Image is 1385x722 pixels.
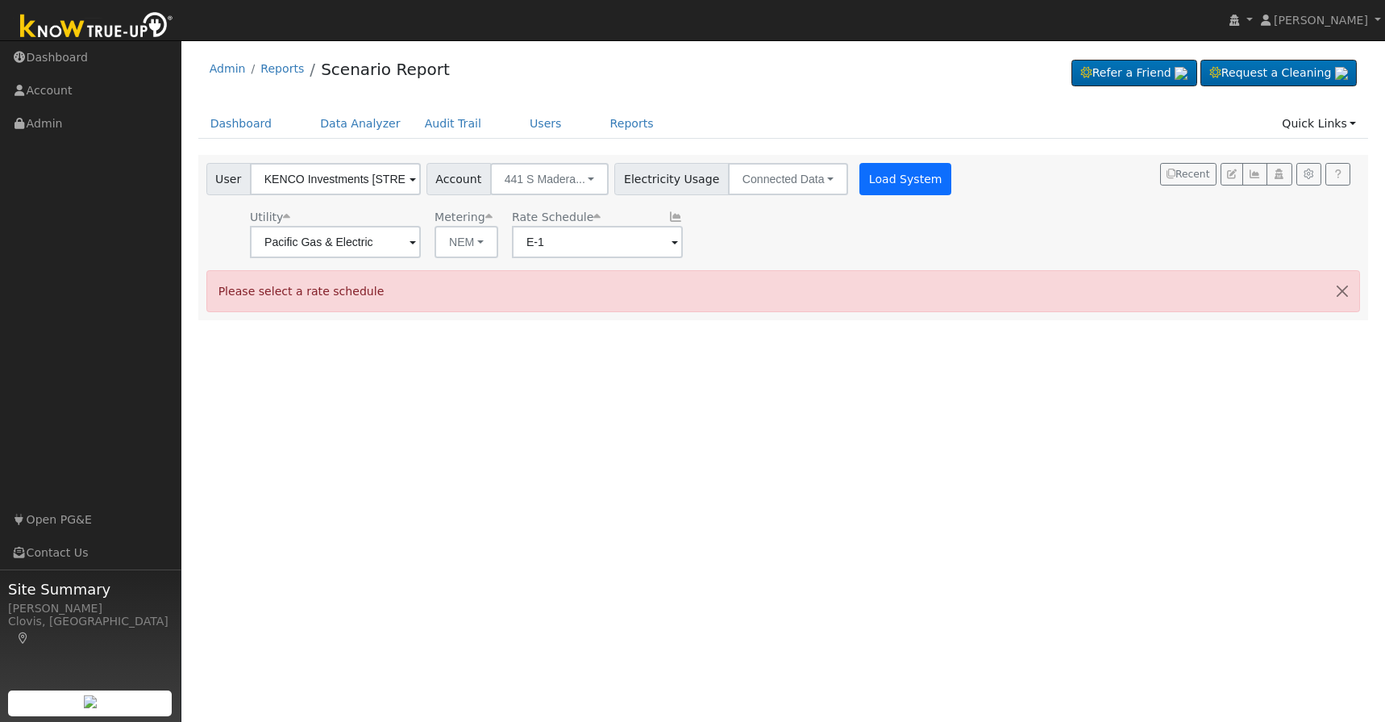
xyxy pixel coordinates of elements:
input: Select a User [250,163,421,195]
a: Data Analyzer [308,109,413,139]
span: Alias: B10S [512,211,601,223]
div: [PERSON_NAME] [8,600,173,617]
a: Users [518,109,574,139]
a: Reports [260,62,304,75]
a: Scenario Report [321,60,450,79]
div: Metering [435,209,498,226]
a: Help Link [1325,163,1350,186]
img: retrieve [84,695,97,708]
span: [PERSON_NAME] [1274,14,1368,27]
button: 441 S Madera... [490,163,609,195]
button: NEM [435,226,498,258]
button: Recent [1160,163,1217,186]
button: Close [1325,271,1359,311]
a: Dashboard [198,109,285,139]
button: Multi-Series Graph [1242,163,1267,186]
a: Refer a Friend [1071,60,1197,87]
img: Know True-Up [12,9,181,45]
a: Admin [210,62,246,75]
div: Clovis, [GEOGRAPHIC_DATA] [8,613,173,647]
img: retrieve [1175,67,1187,80]
input: Select a Utility [250,226,421,258]
a: Request a Cleaning [1200,60,1357,87]
a: Map [16,632,31,645]
span: Please select a rate schedule [218,285,385,298]
button: Settings [1296,163,1321,186]
span: 441 S Madera... [505,173,585,186]
div: Utility [250,209,421,226]
span: Account [426,163,491,195]
button: Connected Data [728,163,848,195]
a: Audit Trail [413,109,493,139]
button: Edit User [1221,163,1243,186]
span: User [206,163,251,195]
span: Site Summary [8,578,173,600]
a: Quick Links [1270,109,1368,139]
a: Reports [598,109,666,139]
input: Select a Rate Schedule [512,226,683,258]
button: Login As [1266,163,1291,186]
img: retrieve [1335,67,1348,80]
button: Load System [859,163,951,195]
span: Electricity Usage [614,163,728,195]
